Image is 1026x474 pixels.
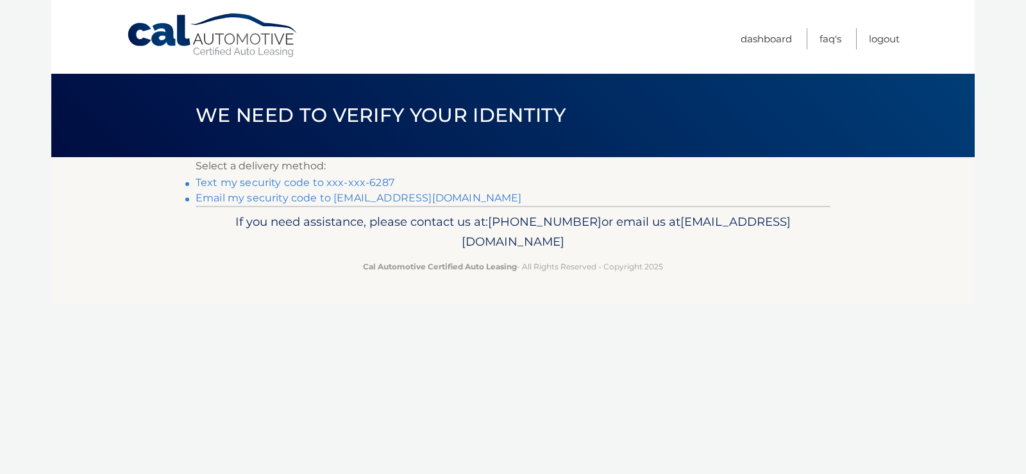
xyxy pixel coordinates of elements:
[204,212,822,253] p: If you need assistance, please contact us at: or email us at
[196,176,394,189] a: Text my security code to xxx-xxx-6287
[126,13,299,58] a: Cal Automotive
[869,28,900,49] a: Logout
[363,262,517,271] strong: Cal Automotive Certified Auto Leasing
[204,260,822,273] p: - All Rights Reserved - Copyright 2025
[196,192,522,204] a: Email my security code to [EMAIL_ADDRESS][DOMAIN_NAME]
[741,28,792,49] a: Dashboard
[196,157,830,175] p: Select a delivery method:
[488,214,601,229] span: [PHONE_NUMBER]
[820,28,841,49] a: FAQ's
[196,103,566,127] span: We need to verify your identity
